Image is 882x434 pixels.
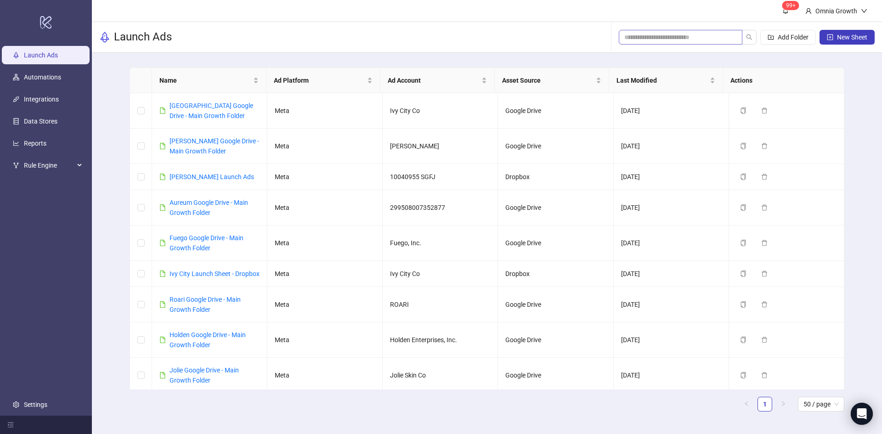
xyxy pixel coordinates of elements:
a: 1 [758,397,772,411]
h3: Launch Ads [114,30,172,45]
span: delete [761,174,768,180]
td: 10040955 SGFJ [383,164,498,190]
span: New Sheet [837,34,867,41]
span: file [159,107,166,114]
span: copy [740,271,746,277]
div: Omnia Growth [812,6,861,16]
td: Google Drive [498,93,613,129]
span: delete [761,204,768,211]
a: Data Stores [24,118,57,125]
span: rocket [99,32,110,43]
span: file [159,271,166,277]
span: copy [740,143,746,149]
span: folder-add [768,34,774,40]
a: Jolie Google Drive - Main Growth Folder [170,366,239,384]
span: file [159,240,166,246]
span: delete [761,301,768,308]
span: copy [740,107,746,114]
td: Meta [267,225,383,261]
td: Meta [267,164,383,190]
button: New Sheet [820,30,875,45]
span: file [159,372,166,378]
a: Fuego Google Drive - Main Growth Folder [170,234,243,252]
span: copy [740,301,746,308]
td: Meta [267,261,383,287]
div: Open Intercom Messenger [851,403,873,425]
span: copy [740,372,746,378]
td: [DATE] [614,129,729,164]
a: Launch Ads [24,51,58,59]
span: file [159,204,166,211]
li: Previous Page [739,397,754,411]
td: Ivy City Co [383,261,498,287]
button: right [776,397,791,411]
a: Holden Google Drive - Main Growth Folder [170,331,246,349]
td: Google Drive [498,287,613,322]
a: Settings [24,401,47,408]
span: bell [782,7,789,14]
span: fork [13,162,19,169]
span: file [159,174,166,180]
span: Last Modified [616,75,708,85]
th: Asset Source [495,68,609,93]
sup: 111 [782,1,799,10]
th: Last Modified [609,68,724,93]
span: Rule Engine [24,156,74,175]
span: down [861,8,867,14]
span: delete [761,337,768,343]
td: [DATE] [614,225,729,261]
span: file [159,301,166,308]
li: 1 [758,397,772,411]
td: Google Drive [498,358,613,393]
td: Meta [267,358,383,393]
span: delete [761,107,768,114]
a: Reports [24,140,46,147]
td: [DATE] [614,261,729,287]
td: Meta [267,93,383,129]
td: [DATE] [614,93,729,129]
span: Ad Account [388,75,480,85]
span: delete [761,372,768,378]
td: [DATE] [614,190,729,225]
th: Ad Account [380,68,495,93]
td: [DATE] [614,164,729,190]
a: [PERSON_NAME] Google Drive - Main Growth Folder [170,137,259,155]
a: Ivy City Launch Sheet - Dropbox [170,270,260,277]
td: Dropbox [498,164,613,190]
td: ROARI [383,287,498,322]
td: Google Drive [498,129,613,164]
span: copy [740,204,746,211]
a: [GEOGRAPHIC_DATA] Google Drive - Main Growth Folder [170,102,253,119]
th: Name [152,68,266,93]
span: search [746,34,752,40]
span: user [805,8,812,14]
td: Google Drive [498,322,613,358]
td: Meta [267,322,383,358]
a: Aureum Google Drive - Main Growth Folder [170,199,248,216]
button: Add Folder [760,30,816,45]
span: 50 / page [803,397,839,411]
a: Roari Google Drive - Main Growth Folder [170,296,241,313]
span: delete [761,143,768,149]
td: Meta [267,190,383,225]
td: [PERSON_NAME] [383,129,498,164]
a: Automations [24,73,61,81]
a: Integrations [24,96,59,103]
td: Meta [267,287,383,322]
span: file [159,337,166,343]
td: [DATE] [614,358,729,393]
td: 299508007352877 [383,190,498,225]
span: right [780,401,786,406]
span: copy [740,174,746,180]
span: file [159,143,166,149]
td: Fuego, Inc. [383,225,498,261]
td: Ivy City Co [383,93,498,129]
span: left [744,401,749,406]
td: Dropbox [498,261,613,287]
span: copy [740,337,746,343]
a: [PERSON_NAME] Launch Ads [170,173,254,180]
span: Ad Platform [274,75,366,85]
td: [DATE] [614,287,729,322]
span: Asset Source [502,75,594,85]
span: Name [159,75,251,85]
